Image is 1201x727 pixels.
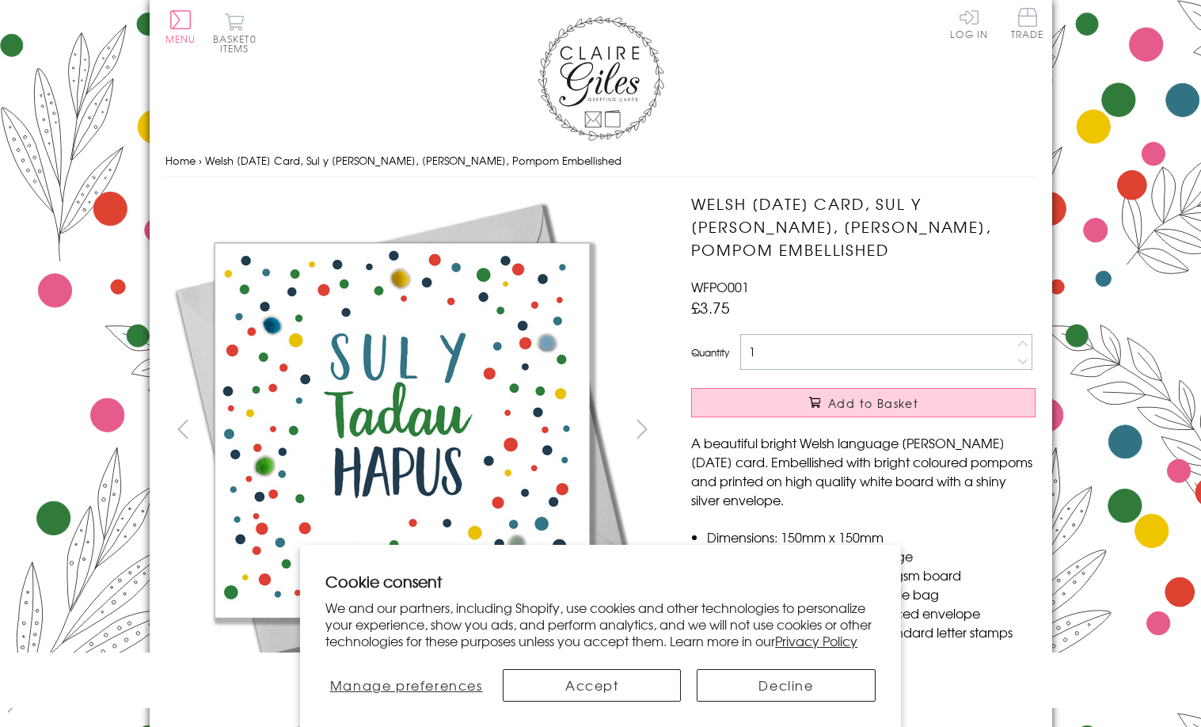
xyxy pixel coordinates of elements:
[691,296,730,318] span: £3.75
[775,631,857,650] a: Privacy Policy
[697,669,875,702] button: Decline
[213,13,257,53] button: Basket0 items
[165,10,196,44] button: Menu
[503,669,681,702] button: Accept
[330,676,483,695] span: Manage preferences
[325,570,876,592] h2: Cookie consent
[165,153,196,168] a: Home
[707,527,1036,546] li: Dimensions: 150mm x 150mm
[659,192,1134,622] img: Welsh Father's Day Card, Sul y Tadau Hapus, Dotty, Pompom Embellished
[165,411,201,447] button: prev
[325,599,876,649] p: We and our partners, including Shopify, use cookies and other technologies to personalize your ex...
[691,345,729,360] label: Quantity
[220,32,257,55] span: 0 items
[1011,8,1044,39] span: Trade
[1011,8,1044,42] a: Trade
[691,192,1036,261] h1: Welsh [DATE] Card, Sul y [PERSON_NAME], [PERSON_NAME], Pompom Embellished
[199,153,202,168] span: ›
[205,153,621,168] span: Welsh [DATE] Card, Sul y [PERSON_NAME], [PERSON_NAME], Pompom Embellished
[691,433,1036,509] p: A beautiful bright Welsh language [PERSON_NAME] [DATE] card. Embellished with bright coloured pom...
[624,411,659,447] button: next
[165,32,196,46] span: Menu
[165,192,640,668] img: Welsh Father's Day Card, Sul y Tadau Hapus, Dotty, Pompom Embellished
[691,388,1036,417] button: Add to Basket
[325,669,487,702] button: Manage preferences
[538,16,664,141] img: Claire Giles Greetings Cards
[950,8,988,39] a: Log In
[828,395,918,411] span: Add to Basket
[165,145,1036,177] nav: breadcrumbs
[691,277,749,296] span: WFPO001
